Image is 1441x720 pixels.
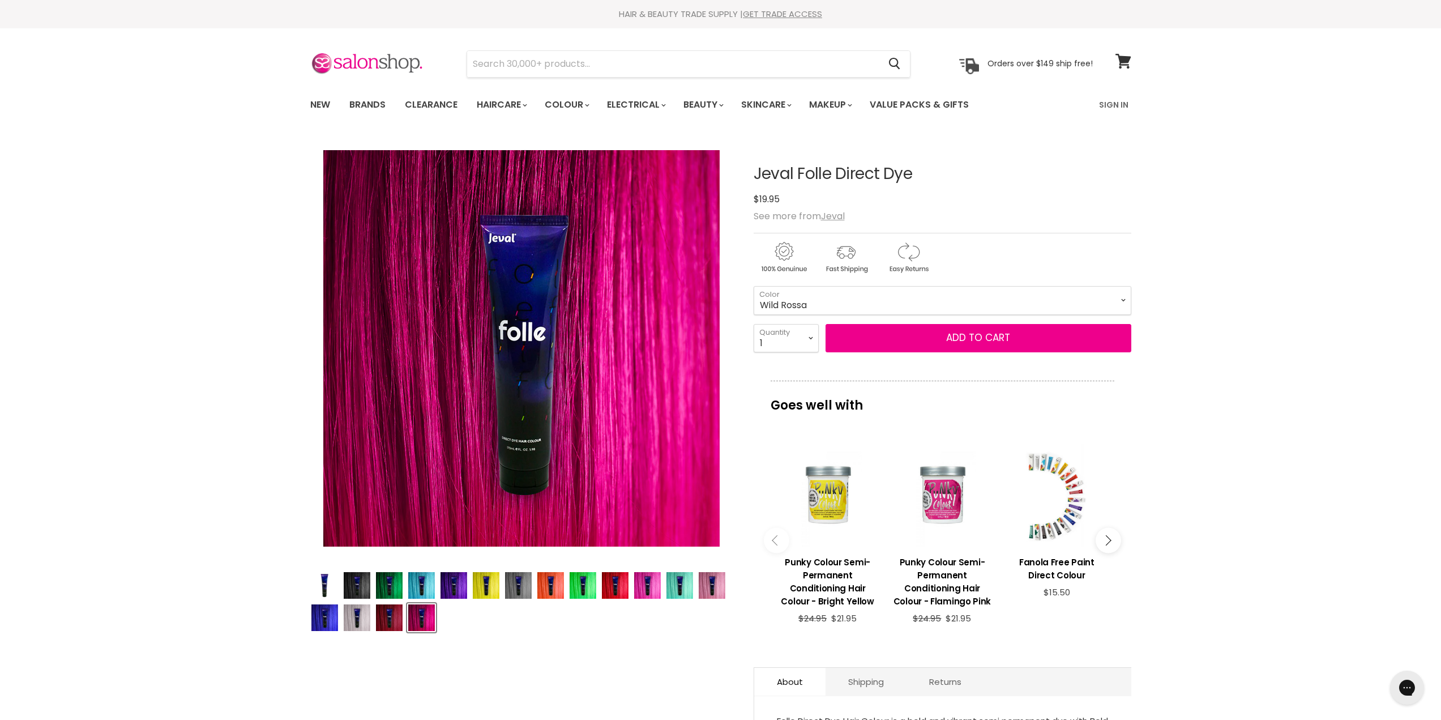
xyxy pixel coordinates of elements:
[344,572,370,599] img: Jeval Folle Direct Dye
[831,612,857,624] span: $21.95
[602,572,628,599] img: Jeval Folle Direct Dye
[311,572,338,599] img: Jeval Folle Direct Dye
[913,612,941,624] span: $24.95
[861,93,977,117] a: Value Packs & Gifts
[341,93,394,117] a: Brands
[343,603,371,632] button: Jeval Folle Direct Dye
[407,603,436,632] button: Jeval Folle Direct Dye
[891,556,994,608] h3: Punky Colour Semi-Permanent Conditioning Hair Colour - Flamingo Pink
[472,571,501,600] button: Jeval Folle Direct Dye
[754,240,814,275] img: genuine.gif
[376,604,403,631] img: Jeval Folle Direct Dye
[570,572,596,599] img: Jeval Folle Direct Dye
[821,210,845,223] a: Jeval
[878,240,938,275] img: returns.gif
[666,572,693,599] img: Jeval Folle Direct Dye
[1044,586,1070,598] span: $15.50
[467,50,910,78] form: Product
[743,8,822,20] a: GET TRADE ACCESS
[754,165,1131,183] h1: Jeval Folle Direct Dye
[906,668,984,696] a: Returns
[699,572,725,599] img: Jeval Folle Direct Dye
[826,668,906,696] a: Shipping
[296,88,1145,121] nav: Main
[816,240,876,275] img: shipping.gif
[1092,93,1135,117] a: Sign In
[675,93,730,117] a: Beauty
[473,572,499,599] img: Jeval Folle Direct Dye
[375,571,404,600] button: Jeval Folle Direct Dye
[568,571,597,600] button: Jeval Folle Direct Dye
[633,571,662,600] button: Jeval Folle Direct Dye
[665,571,694,600] button: Jeval Folle Direct Dye
[296,8,1145,20] div: HAIR & BEAUTY TRADE SUPPLY |
[309,568,735,632] div: Product thumbnails
[946,612,971,624] span: $21.95
[302,88,1035,121] ul: Main menu
[698,571,726,600] button: Jeval Folle Direct Dye
[537,572,564,599] img: Jeval Folle Direct Dye
[1005,556,1108,582] h3: Fanola Free Paint Direct Colour
[987,58,1093,69] p: Orders over $149 ship free!
[536,93,596,117] a: Colour
[396,93,466,117] a: Clearance
[408,604,435,631] img: Jeval Folle Direct Dye
[536,571,565,600] button: Jeval Folle Direct Dye
[376,572,403,599] img: Jeval Folle Direct Dye
[733,93,798,117] a: Skincare
[504,571,533,600] button: Jeval Folle Direct Dye
[826,324,1131,352] button: Add to cart
[310,603,339,632] button: Jeval Folle Direct Dye
[311,604,338,631] img: Jeval Folle Direct Dye
[1005,547,1108,587] a: View product:Fanola Free Paint Direct Colour
[310,571,339,600] button: Jeval Folle Direct Dye
[468,93,534,117] a: Haircare
[407,571,436,600] button: Jeval Folle Direct Dye
[801,93,859,117] a: Makeup
[441,572,467,599] img: Jeval Folle Direct Dye
[776,556,879,608] h3: Punky Colour Semi-Permanent Conditioning Hair Colour - Bright Yellow
[302,93,339,117] a: New
[1384,667,1430,709] iframe: Gorgias live chat messenger
[798,612,827,624] span: $24.95
[439,571,468,600] button: Jeval Folle Direct Dye
[505,572,532,599] img: Jeval Folle Direct Dye
[408,572,435,599] img: Jeval Folle Direct Dye
[891,547,994,614] a: View product:Punky Colour Semi-Permanent Conditioning Hair Colour - Flamingo Pink
[343,571,371,600] button: Jeval Folle Direct Dye
[754,324,819,352] select: Quantity
[771,381,1114,418] p: Goes well with
[754,210,845,223] span: See more from
[754,668,826,696] a: About
[634,572,661,599] img: Jeval Folle Direct Dye
[467,51,880,77] input: Search
[344,604,370,631] img: Jeval Folle Direct Dye
[776,547,879,614] a: View product:Punky Colour Semi-Permanent Conditioning Hair Colour - Bright Yellow
[598,93,673,117] a: Electrical
[310,137,733,560] div: Jeval Folle Direct Dye image. Click or Scroll to Zoom.
[375,603,404,632] button: Jeval Folle Direct Dye
[754,193,780,206] span: $19.95
[601,571,630,600] button: Jeval Folle Direct Dye
[880,51,910,77] button: Search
